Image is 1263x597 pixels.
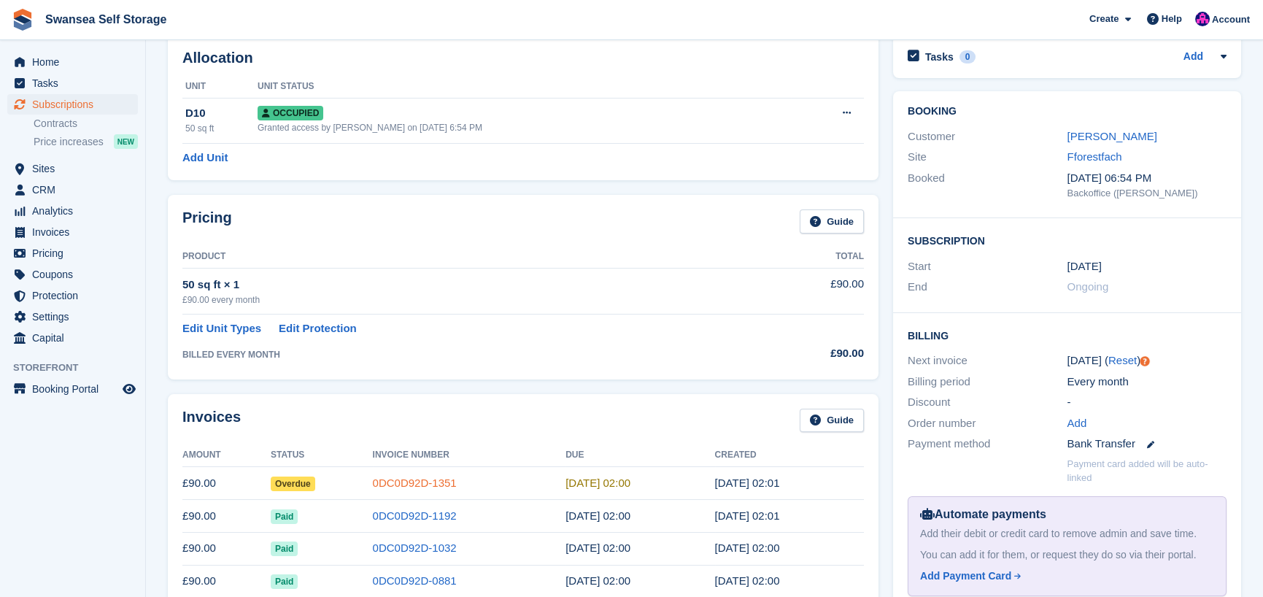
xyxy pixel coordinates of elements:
a: Swansea Self Storage [39,7,172,31]
span: Home [32,52,120,72]
div: BILLED EVERY MONTH [182,348,754,361]
div: End [908,279,1067,296]
div: 50 sq ft [185,122,258,135]
a: menu [7,379,138,399]
a: menu [7,94,138,115]
span: Settings [32,307,120,327]
a: 0DC0D92D-1032 [373,542,457,554]
div: [DATE] 06:54 PM [1067,170,1227,187]
div: Next invoice [908,353,1067,369]
a: Guide [800,209,864,234]
span: CRM [32,180,120,200]
div: £90.00 [754,345,864,362]
a: Preview store [120,380,138,398]
td: £90.00 [754,268,864,314]
div: Discount [908,394,1067,411]
a: Add Unit [182,150,228,166]
div: Tooltip anchor [1138,355,1151,368]
th: Unit [182,75,258,99]
a: Reset [1108,354,1137,366]
time: 2025-07-11 01:00:00 UTC [565,509,630,522]
span: Storefront [13,361,145,375]
a: menu [7,158,138,179]
th: Amount [182,444,271,467]
div: 50 sq ft × 1 [182,277,754,293]
span: Price increases [34,135,104,149]
time: 2025-06-10 01:00:11 UTC [715,542,780,554]
a: Add [1183,49,1203,66]
div: Bank Transfer [1067,436,1227,452]
a: Contracts [34,117,138,131]
th: Invoice Number [373,444,566,467]
span: Analytics [32,201,120,221]
span: Tasks [32,73,120,93]
a: menu [7,52,138,72]
td: £90.00 [182,532,271,565]
a: menu [7,180,138,200]
h2: Pricing [182,209,232,234]
a: 0DC0D92D-1192 [373,509,457,522]
a: menu [7,328,138,348]
a: Price increases NEW [34,134,138,150]
div: D10 [185,105,258,122]
span: Ongoing [1067,280,1109,293]
div: - [1067,394,1227,411]
h2: Allocation [182,50,864,66]
div: Automate payments [920,506,1214,523]
th: Due [565,444,714,467]
a: Guide [800,409,864,433]
div: [DATE] ( ) [1067,353,1227,369]
span: Coupons [32,264,120,285]
a: menu [7,222,138,242]
a: menu [7,307,138,327]
h2: Billing [908,328,1227,342]
a: Edit Unit Types [182,320,261,337]
span: Capital [32,328,120,348]
div: Customer [908,128,1067,145]
time: 2025-07-10 01:01:03 UTC [715,509,780,522]
div: Booked [908,170,1067,201]
img: Donna Davies [1195,12,1210,26]
h2: Tasks [925,50,954,63]
img: stora-icon-8386f47178a22dfd0bd8f6a31ec36ba5ce8667c1dd55bd0f319d3a0aa187defe.svg [12,9,34,31]
div: You can add it for them, or request they do so via their portal. [920,547,1214,563]
span: Paid [271,509,298,524]
span: Overdue [271,477,315,491]
div: Granted access by [PERSON_NAME] on [DATE] 6:54 PM [258,121,791,134]
div: Start [908,258,1067,275]
div: Backoffice ([PERSON_NAME]) [1067,186,1227,201]
div: Every month [1067,374,1227,390]
div: Billing period [908,374,1067,390]
span: Booking Portal [32,379,120,399]
div: £90.00 every month [182,293,754,307]
a: Edit Protection [279,320,357,337]
th: Status [271,444,373,467]
th: Product [182,245,754,269]
div: Add their debit or credit card to remove admin and save time. [920,526,1214,542]
a: menu [7,243,138,263]
span: Account [1212,12,1250,27]
h2: Invoices [182,409,241,433]
th: Total [754,245,864,269]
span: Protection [32,285,120,306]
td: £90.00 [182,500,271,533]
a: menu [7,285,138,306]
p: Payment card added will be auto-linked [1067,457,1227,485]
span: Sites [32,158,120,179]
h2: Booking [908,106,1227,118]
th: Created [715,444,864,467]
a: 0DC0D92D-0881 [373,574,457,587]
th: Unit Status [258,75,791,99]
a: menu [7,73,138,93]
span: Paid [271,574,298,589]
a: Fforestfach [1067,150,1122,163]
a: Add Payment Card [920,569,1208,584]
div: Payment method [908,436,1067,452]
span: Invoices [32,222,120,242]
span: Help [1162,12,1182,26]
time: 2025-05-11 01:00:00 UTC [565,574,630,587]
div: Add Payment Card [920,569,1011,584]
div: Site [908,149,1067,166]
span: Occupied [258,106,323,120]
td: £90.00 [182,467,271,500]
